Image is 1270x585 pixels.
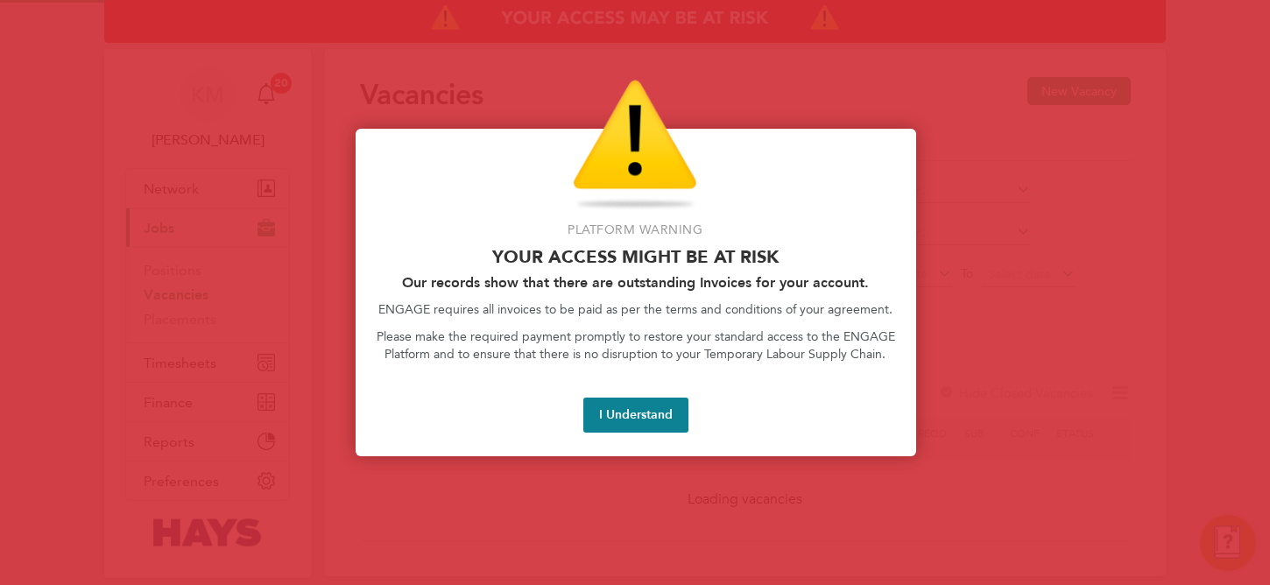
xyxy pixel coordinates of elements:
p: Please make the required payment promptly to restore your standard access to the ENGAGE Platform ... [377,328,895,363]
img: Warning Icon [573,80,697,211]
h2: Our records show that there are outstanding Invoices for your account. [377,274,895,291]
p: Platform Warning [377,222,895,239]
p: ENGAGE requires all invoices to be paid as per the terms and conditions of your agreement. [377,301,895,319]
p: Your access might be at risk [377,246,895,267]
div: Access At Risk [356,129,916,456]
button: I Understand [583,398,688,433]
